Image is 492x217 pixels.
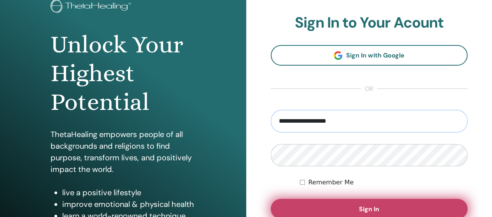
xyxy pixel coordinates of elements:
[62,198,195,210] li: improve emotional & physical health
[346,51,404,59] span: Sign In with Google
[271,14,468,32] h2: Sign In to Your Acount
[51,128,195,175] p: ThetaHealing empowers people of all backgrounds and religions to find purpose, transform lives, a...
[62,187,195,198] li: live a positive lifestyle
[300,178,467,187] div: Keep me authenticated indefinitely or until I manually logout
[361,84,377,94] span: or
[308,178,354,187] label: Remember Me
[359,205,379,213] span: Sign In
[271,45,468,66] a: Sign In with Google
[51,30,195,117] h1: Unlock Your Highest Potential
